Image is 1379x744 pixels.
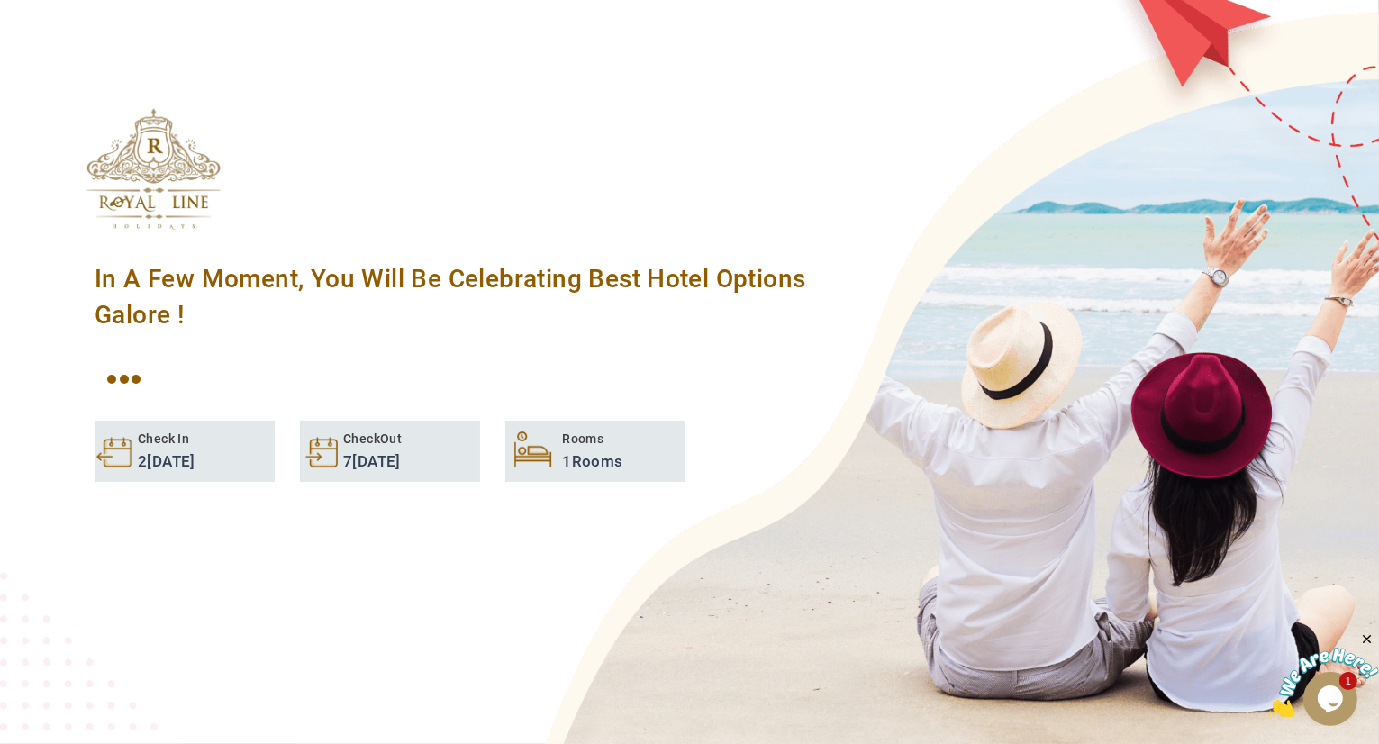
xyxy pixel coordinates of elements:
span: Check In [138,431,189,446]
iframe: chat widget [1267,631,1379,717]
span: 2 [138,450,147,472]
span: [DATE] [353,450,401,472]
span: In A Few Moment, You Will Be Celebrating Best Hotel options galore ! [95,261,812,362]
span: Rooms [562,450,681,472]
span: Rooms [562,431,603,446]
span: 1 [562,450,571,472]
span: [DATE] [147,450,195,472]
img: The Royal Line Holidays [86,108,221,230]
span: CheckOut [343,431,402,446]
span: 7 [343,450,352,472]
